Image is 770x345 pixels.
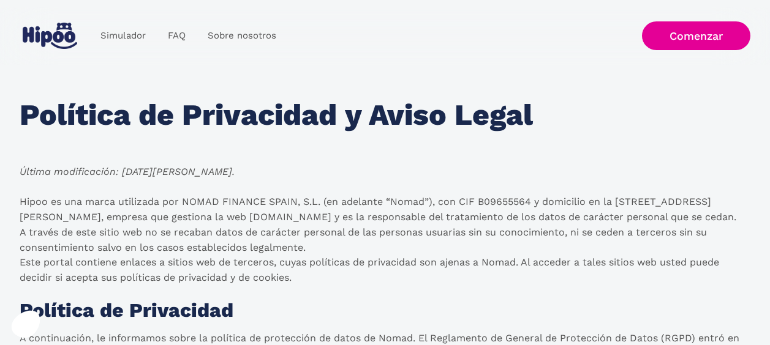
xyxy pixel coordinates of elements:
a: FAQ [157,24,197,48]
a: Sobre nosotros [197,24,287,48]
p: Hipoo es una marca utilizada por NOMAD FINANCE SPAIN, S.L. (en adelante “Nomad”), con CIF B096555... [20,195,750,286]
a: Simulador [89,24,157,48]
h1: Política de Privacidad y Aviso Legal [20,99,533,132]
h1: Política de Privacidad [20,300,233,321]
a: Comenzar [642,21,750,50]
em: Última modificación: [DATE][PERSON_NAME]. [20,166,235,177]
